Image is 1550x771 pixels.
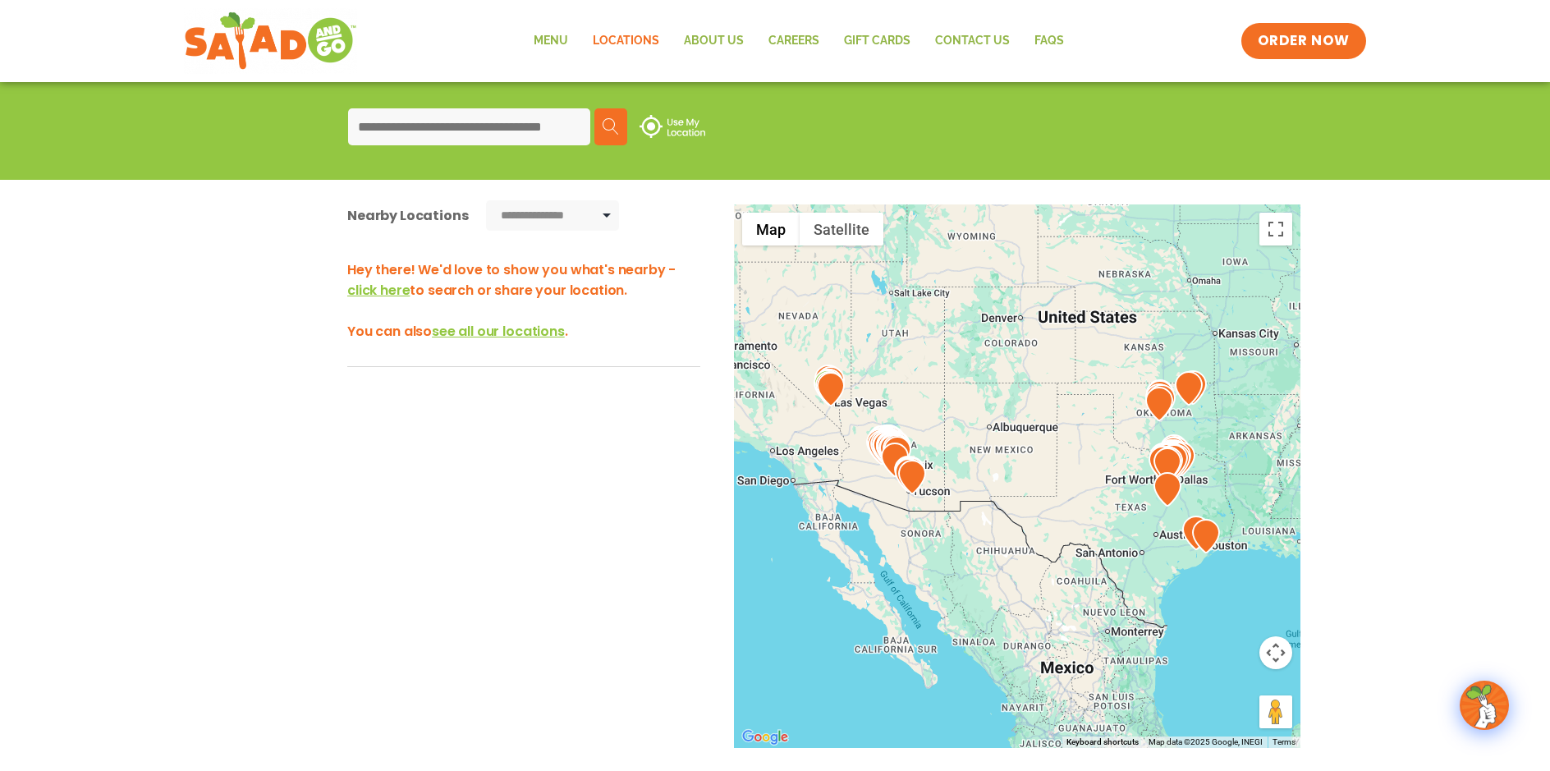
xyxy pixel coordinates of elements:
[640,115,705,138] img: use-location.svg
[1259,636,1292,669] button: Map camera controls
[923,22,1022,60] a: Contact Us
[347,205,468,226] div: Nearby Locations
[1258,31,1350,51] span: ORDER NOW
[432,322,565,341] span: see all our locations
[1149,737,1263,746] span: Map data ©2025 Google, INEGI
[184,8,357,74] img: new-SAG-logo-768×292
[738,727,792,748] a: Open this area in Google Maps (opens a new window)
[1273,737,1295,746] a: Terms (opens in new tab)
[1259,213,1292,246] button: Toggle fullscreen view
[756,22,832,60] a: Careers
[1022,22,1076,60] a: FAQs
[603,118,619,135] img: search.svg
[1461,682,1507,728] img: wpChatIcon
[347,259,700,342] h3: Hey there! We'd love to show you what's nearby - to search or share your location. You can also .
[521,22,1076,60] nav: Menu
[1259,695,1292,728] button: Drag Pegman onto the map to open Street View
[832,22,923,60] a: GIFT CARDS
[672,22,756,60] a: About Us
[521,22,580,60] a: Menu
[1241,23,1366,59] a: ORDER NOW
[738,727,792,748] img: Google
[347,281,410,300] span: click here
[580,22,672,60] a: Locations
[800,213,883,246] button: Show satellite imagery
[1066,737,1139,748] button: Keyboard shortcuts
[742,213,800,246] button: Show street map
